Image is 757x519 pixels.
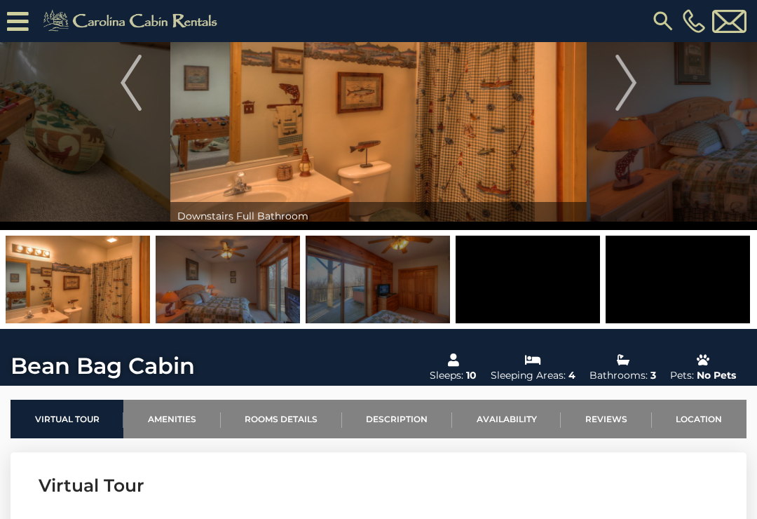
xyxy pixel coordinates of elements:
img: 163278256 [606,236,750,323]
img: 163278252 [6,236,150,323]
a: Virtual Tour [11,400,123,438]
a: Rooms Details [221,400,342,438]
img: 163278253 [156,236,300,323]
img: Khaki-logo.png [36,7,229,35]
img: search-regular.svg [650,8,676,34]
a: Location [652,400,746,438]
a: [PHONE_NUMBER] [679,9,709,33]
img: 163278255 [456,236,600,323]
img: 163278254 [306,236,450,323]
a: Reviews [561,400,651,438]
a: Amenities [123,400,220,438]
img: arrow [121,55,142,111]
img: arrow [615,55,636,111]
a: Availability [452,400,561,438]
a: Description [342,400,452,438]
div: Downstairs Full Bathroom [170,202,587,230]
h3: Virtual Tour [39,473,718,498]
